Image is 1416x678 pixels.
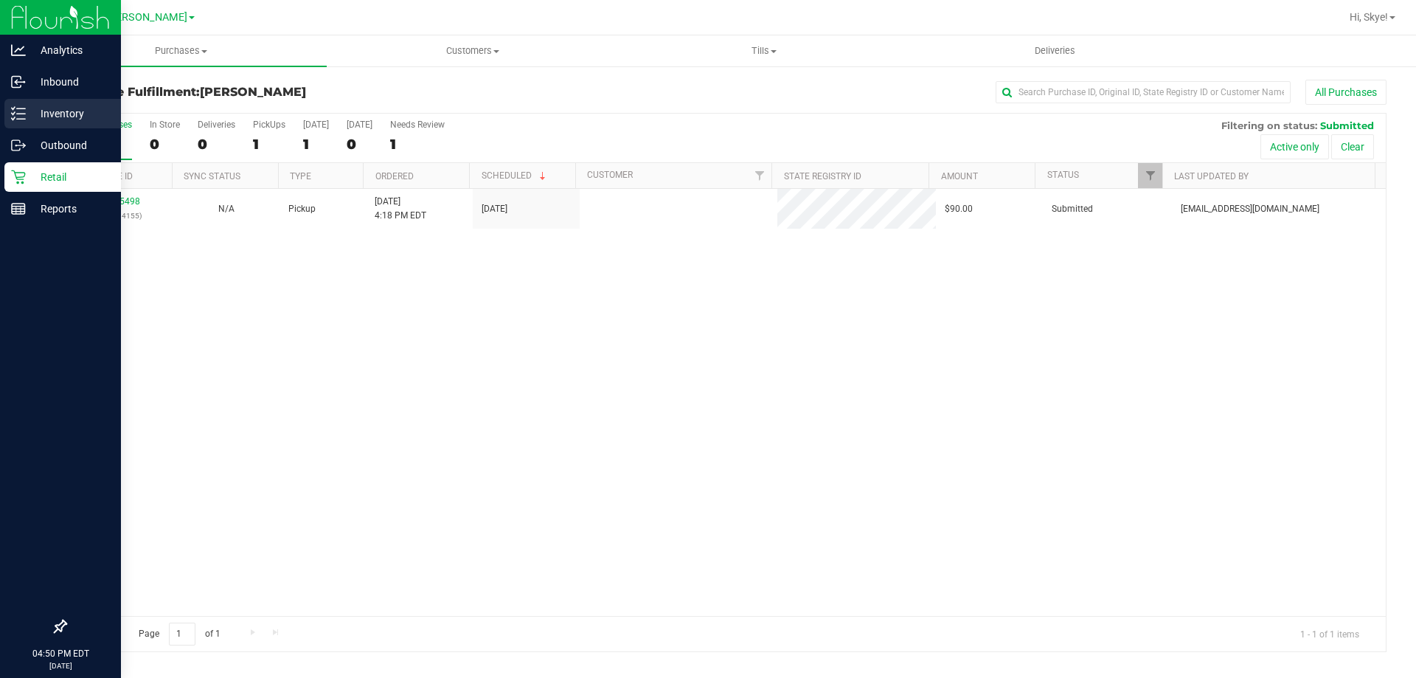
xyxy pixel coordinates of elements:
[11,138,26,153] inline-svg: Outbound
[1350,11,1388,23] span: Hi, Skye!
[747,163,771,188] a: Filter
[390,136,445,153] div: 1
[327,44,617,58] span: Customers
[253,136,285,153] div: 1
[7,647,114,660] p: 04:50 PM EDT
[587,170,633,180] a: Customer
[375,171,414,181] a: Ordered
[618,35,909,66] a: Tills
[26,73,114,91] p: Inbound
[150,120,180,130] div: In Store
[26,105,114,122] p: Inventory
[1047,170,1079,180] a: Status
[1260,134,1329,159] button: Active only
[11,170,26,184] inline-svg: Retail
[347,120,372,130] div: [DATE]
[126,623,232,646] span: Page of 1
[303,120,329,130] div: [DATE]
[784,171,861,181] a: State Registry ID
[996,81,1291,103] input: Search Purchase ID, Original ID, State Registry ID or Customer Name...
[1174,171,1249,181] a: Last Updated By
[106,11,187,24] span: [PERSON_NAME]
[941,171,978,181] a: Amount
[347,136,372,153] div: 0
[26,41,114,59] p: Analytics
[303,136,329,153] div: 1
[1288,623,1371,645] span: 1 - 1 of 1 items
[218,202,235,216] button: N/A
[35,35,327,66] a: Purchases
[290,171,311,181] a: Type
[218,204,235,214] span: Not Applicable
[1331,134,1374,159] button: Clear
[11,43,26,58] inline-svg: Analytics
[1221,120,1317,131] span: Filtering on status:
[26,200,114,218] p: Reports
[44,558,61,575] iframe: Resource center unread badge
[184,171,240,181] a: Sync Status
[99,196,140,207] a: 11985498
[1015,44,1095,58] span: Deliveries
[35,44,327,58] span: Purchases
[150,136,180,153] div: 0
[375,195,426,223] span: [DATE] 4:18 PM EDT
[288,202,316,216] span: Pickup
[482,170,549,181] a: Scheduled
[945,202,973,216] span: $90.00
[619,44,909,58] span: Tills
[198,136,235,153] div: 0
[1138,163,1162,188] a: Filter
[15,560,59,604] iframe: Resource center
[26,136,114,154] p: Outbound
[482,202,507,216] span: [DATE]
[200,85,306,99] span: [PERSON_NAME]
[65,86,505,99] h3: Purchase Fulfillment:
[253,120,285,130] div: PickUps
[11,201,26,216] inline-svg: Reports
[11,75,26,89] inline-svg: Inbound
[169,623,195,646] input: 1
[1052,202,1093,216] span: Submitted
[1320,120,1374,131] span: Submitted
[26,168,114,186] p: Retail
[11,106,26,121] inline-svg: Inventory
[1305,80,1386,105] button: All Purchases
[909,35,1201,66] a: Deliveries
[327,35,618,66] a: Customers
[1181,202,1319,216] span: [EMAIL_ADDRESS][DOMAIN_NAME]
[198,120,235,130] div: Deliveries
[390,120,445,130] div: Needs Review
[7,660,114,671] p: [DATE]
